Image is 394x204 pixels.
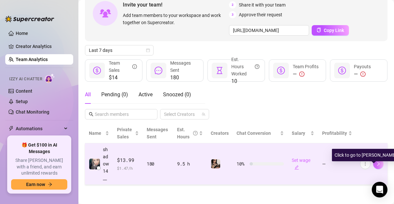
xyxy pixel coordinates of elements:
[109,74,137,82] span: $14
[317,28,321,32] span: copy
[354,70,371,78] div: —
[16,31,28,36] a: Home
[239,1,286,8] span: Share it with your team
[89,130,104,137] span: Name
[299,71,304,77] span: exclamation-circle
[376,162,381,166] span: right
[292,131,305,136] span: Salary
[16,99,28,104] a: Setup
[85,91,91,99] div: All
[229,1,236,8] span: 2
[85,123,113,143] th: Name
[229,11,236,18] span: 3
[139,91,153,98] span: Active
[216,67,223,74] span: hourglass
[170,74,198,82] span: 180
[11,179,67,190] button: Earn nowarrow-right
[363,162,368,166] span: more
[338,67,346,74] span: dollar-circle
[9,76,42,82] span: Izzy AI Chatter
[147,160,169,167] div: 180
[239,11,282,18] span: Approve their request
[5,16,54,22] img: logo-BBDzfeDw.svg
[103,146,109,182] span: shadow14__
[89,159,100,169] img: shadow14__
[146,48,150,52] span: calendar
[207,123,233,143] th: Creators
[372,182,387,197] div: Open Intercom Messenger
[93,67,101,74] span: dollar-circle
[177,160,203,167] div: 9.5 h
[170,60,191,73] span: Messages Sent
[163,91,191,98] span: Snoozed ( 0 )
[237,131,271,136] span: Chat Conversion
[117,127,132,139] span: Private Sales
[95,111,148,118] input: Search members
[155,67,162,74] span: message
[324,28,344,33] span: Copy Link
[231,77,259,85] span: 10
[237,160,247,167] span: 10 %
[123,12,226,26] span: Add team members to your workspace and work together on Supercreator.
[177,126,198,140] div: Est. Hours
[147,127,168,139] span: Messages Sent
[117,165,139,171] span: $ 1.47 /h
[292,158,310,170] a: Set wageedit
[202,112,205,116] span: team
[318,143,356,185] td: —
[109,59,137,74] div: Team Sales
[16,41,68,52] a: Creator Analytics
[312,25,349,36] button: Copy Link
[322,131,347,136] span: Profitability
[16,57,48,62] a: Team Analytics
[89,112,93,117] span: search
[101,91,128,99] div: Pending ( 0 )
[45,73,55,83] img: AI Chatter
[294,165,299,170] span: edit
[48,182,52,187] span: arrow-right
[211,159,220,168] img: victoria_shadow
[8,126,14,131] span: thunderbolt
[16,88,32,94] a: Content
[11,142,67,155] span: 🎁 Get $100 in AI Messages
[360,71,366,77] span: exclamation-circle
[16,123,62,134] span: Automations
[193,126,198,140] span: question-circle
[11,157,67,177] span: Share [PERSON_NAME] with a friend, and earn unlimited rewards
[132,59,137,74] span: info-circle
[16,109,49,115] a: Chat Monitoring
[117,156,139,164] span: $13.99
[123,1,229,9] span: Invite your team!
[231,56,259,77] div: Est. Hours Worked
[354,64,371,69] span: Payouts
[293,70,319,78] div: —
[89,45,150,55] span: Last 7 days
[293,64,319,69] span: Team Profits
[26,182,45,187] span: Earn now
[277,67,285,74] span: dollar-circle
[255,56,259,77] span: question-circle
